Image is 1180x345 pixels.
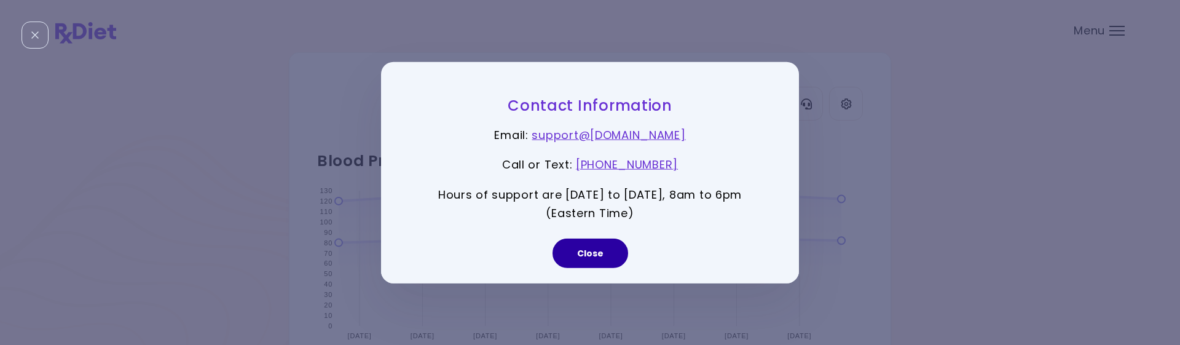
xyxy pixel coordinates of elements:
[412,186,768,223] p: Hours of support are [DATE] to [DATE], 8am to 6pm (Eastern Time)
[412,95,768,114] h3: Contact Information
[412,125,768,145] p: Email :
[576,157,678,172] a: [PHONE_NUMBER]
[553,239,628,268] button: Close
[22,22,49,49] div: Close
[532,127,685,142] a: support@[DOMAIN_NAME]
[412,156,768,175] p: Call or Text :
